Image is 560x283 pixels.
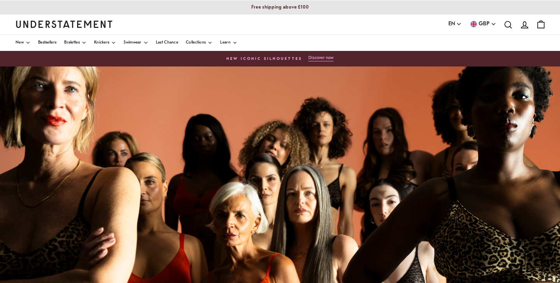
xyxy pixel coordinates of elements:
[16,41,24,45] span: New
[308,56,334,61] p: Discover now
[64,35,86,51] a: Bralettes
[94,41,109,45] span: Knickers
[220,41,231,45] span: Learn
[469,20,496,28] button: GBP
[448,20,462,28] button: EN
[124,35,148,51] a: Swimwear
[8,53,552,64] a: New Iconic Silhouettes Discover now
[156,41,178,45] span: Last Chance
[448,20,455,28] span: EN
[124,41,141,45] span: Swimwear
[479,20,490,28] span: GBP
[226,57,302,61] h6: New Iconic Silhouettes
[64,41,80,45] span: Bralettes
[38,35,56,51] a: Bestsellers
[16,35,30,51] a: New
[220,35,237,51] a: Learn
[186,41,206,45] span: Collections
[186,35,212,51] a: Collections
[156,35,178,51] a: Last Chance
[94,35,116,51] a: Knickers
[16,21,113,28] a: Understatement Homepage
[38,41,56,45] span: Bestsellers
